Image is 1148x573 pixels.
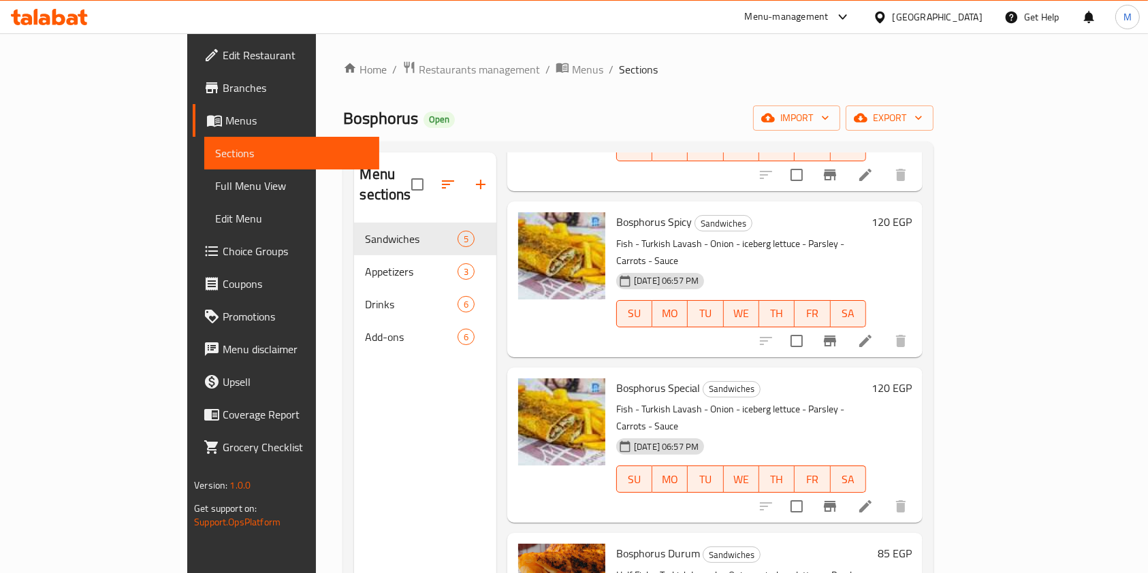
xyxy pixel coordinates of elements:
[354,217,496,359] nav: Menu sections
[688,300,723,327] button: TU
[392,61,397,78] li: /
[225,112,368,129] span: Menus
[857,167,874,183] a: Edit menu item
[800,470,825,489] span: FR
[223,243,368,259] span: Choice Groups
[402,61,540,78] a: Restaurants management
[193,431,379,463] a: Grocery Checklist
[782,327,811,355] span: Select to update
[204,137,379,169] a: Sections
[194,476,227,494] span: Version:
[193,235,379,267] a: Choice Groups
[343,103,418,133] span: Bosphorus
[724,465,759,493] button: WE
[458,329,475,345] div: items
[193,267,379,300] a: Coupons
[616,543,700,563] span: Bosphorus Durum
[745,9,829,25] div: Menu-management
[658,470,682,489] span: MO
[215,210,368,227] span: Edit Menu
[365,329,457,345] span: Add-ons
[223,374,368,390] span: Upsell
[658,138,682,158] span: MO
[724,300,759,327] button: WE
[365,231,457,247] span: Sandwiches
[458,331,474,344] span: 6
[729,138,754,158] span: WE
[693,304,718,323] span: TU
[193,104,379,137] a: Menus
[354,288,496,321] div: Drinks6
[814,490,846,523] button: Branch-specific-item
[616,401,866,435] p: Fish - Turkish Lavash - Onion - iceberg lettuce - Parsley - Carrots - Sauce
[616,300,652,327] button: SU
[609,61,613,78] li: /
[458,263,475,280] div: items
[765,304,789,323] span: TH
[572,61,603,78] span: Menus
[419,61,540,78] span: Restaurants management
[857,498,874,514] a: Edit menu item
[223,276,368,292] span: Coupons
[458,265,474,278] span: 3
[764,110,829,127] span: import
[194,513,281,531] a: Support.OpsPlatform
[215,145,368,161] span: Sections
[223,308,368,325] span: Promotions
[518,212,605,299] img: Bosphorus Spicy
[545,61,550,78] li: /
[616,235,866,269] p: Fish - Turkish Lavash - Onion - iceberg lettuce - Parsley - Carrots - Sauce
[831,300,866,327] button: SA
[836,138,861,158] span: SA
[622,470,647,489] span: SU
[814,325,846,357] button: Branch-specific-item
[878,544,912,563] h6: 85 EGP
[688,465,723,493] button: TU
[193,398,379,431] a: Coverage Report
[424,114,455,125] span: Open
[204,169,379,202] a: Full Menu View
[616,212,692,232] span: Bosphorus Spicy
[628,274,704,287] span: [DATE] 06:57 PM
[360,164,411,205] h2: Menu sections
[223,80,368,96] span: Branches
[800,304,825,323] span: FR
[703,547,760,563] span: Sandwiches
[795,465,830,493] button: FR
[223,47,368,63] span: Edit Restaurant
[223,406,368,423] span: Coverage Report
[729,304,754,323] span: WE
[194,500,257,517] span: Get support on:
[703,381,760,397] span: Sandwiches
[693,138,718,158] span: TU
[695,215,752,231] div: Sandwiches
[831,465,866,493] button: SA
[230,476,251,494] span: 1.0.0
[365,296,457,312] span: Drinks
[782,161,811,189] span: Select to update
[729,470,754,489] span: WE
[628,440,704,453] span: [DATE] 06:57 PM
[223,341,368,357] span: Menu disclaimer
[857,333,874,349] a: Edit menu item
[616,378,700,398] span: Bosphorus Special
[464,168,497,201] button: Add section
[403,170,432,199] span: Select all sections
[652,465,688,493] button: MO
[556,61,603,78] a: Menus
[193,333,379,365] a: Menu disclaimer
[424,112,455,128] div: Open
[458,298,474,311] span: 6
[193,300,379,333] a: Promotions
[765,138,789,158] span: TH
[518,378,605,465] img: Bosphorus Special
[759,465,795,493] button: TH
[215,178,368,194] span: Full Menu View
[354,255,496,288] div: Appetizers3
[458,233,474,246] span: 5
[343,61,933,78] nav: breadcrumb
[622,138,647,158] span: SU
[893,10,983,24] div: [GEOGRAPHIC_DATA]
[695,216,752,231] span: Sandwiches
[658,304,682,323] span: MO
